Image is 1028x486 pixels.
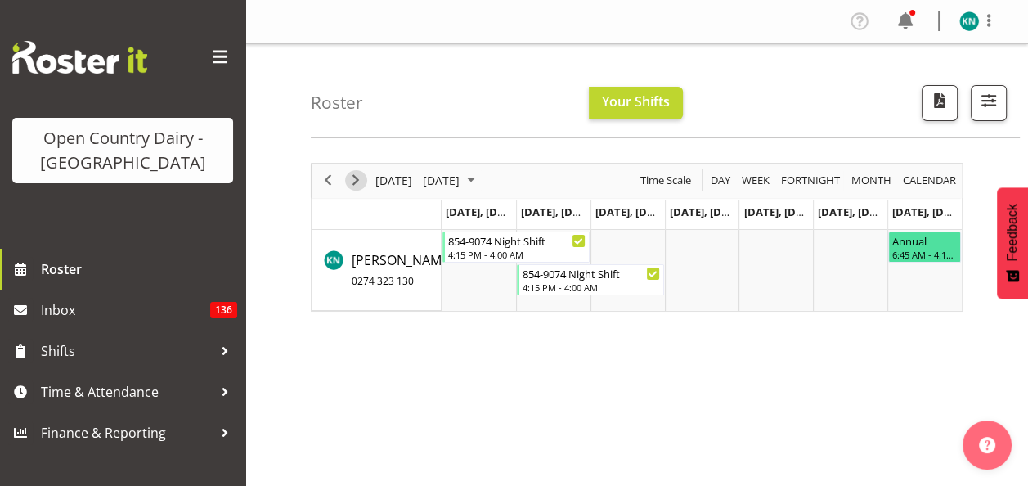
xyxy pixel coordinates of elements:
[740,170,771,191] span: Week
[779,170,842,191] span: Fortnight
[849,170,895,191] button: Timeline Month
[523,265,660,281] div: 854-9074 Night Shift
[317,170,339,191] button: Previous
[900,170,959,191] button: Month
[639,170,693,191] span: Time Scale
[352,251,453,289] span: [PERSON_NAME]
[595,205,670,219] span: [DATE], [DATE]
[709,170,732,191] span: Day
[12,41,147,74] img: Rosterit website logo
[670,205,744,219] span: [DATE], [DATE]
[708,170,734,191] button: Timeline Day
[850,170,893,191] span: Month
[345,170,367,191] button: Next
[342,164,370,198] div: next period
[521,205,595,219] span: [DATE], [DATE]
[373,170,483,191] button: October 2025
[41,298,210,322] span: Inbox
[352,274,414,288] span: 0274 323 130
[779,170,843,191] button: Fortnight
[311,163,963,312] div: Timeline Week of October 3, 2025
[979,437,995,453] img: help-xxl-2.png
[523,281,660,294] div: 4:15 PM - 4:00 AM
[888,232,961,263] div: Karl Nicol"s event - Annual Begin From Sunday, October 5, 2025 at 6:45:00 AM GMT+13:00 Ends At Su...
[892,248,957,261] div: 6:45 AM - 4:15 PM
[41,421,213,445] span: Finance & Reporting
[448,248,586,261] div: 4:15 PM - 4:00 AM
[41,257,237,281] span: Roster
[41,339,213,363] span: Shifts
[997,187,1028,299] button: Feedback - Show survey
[210,302,237,318] span: 136
[971,85,1007,121] button: Filter Shifts
[370,164,485,198] div: Sep 29 - Oct 05, 2025
[589,87,683,119] button: Your Shifts
[818,205,892,219] span: [DATE], [DATE]
[442,230,962,311] table: Timeline Week of October 3, 2025
[374,170,461,191] span: [DATE] - [DATE]
[312,230,442,311] td: Karl Nicol resource
[352,250,453,290] a: [PERSON_NAME]0274 323 130
[314,164,342,198] div: previous period
[448,232,586,249] div: 854-9074 Night Shift
[446,205,520,219] span: [DATE], [DATE]
[743,205,818,219] span: [DATE], [DATE]
[602,92,670,110] span: Your Shifts
[442,232,590,263] div: Karl Nicol"s event - 854-9074 Night Shift Begin From Monday, September 29, 2025 at 4:15:00 PM GMT...
[901,170,958,191] span: calendar
[517,264,664,295] div: Karl Nicol"s event - 854-9074 Night Shift Begin From Tuesday, September 30, 2025 at 4:15:00 PM GM...
[892,232,957,249] div: Annual
[41,380,213,404] span: Time & Attendance
[959,11,979,31] img: karl-nicole9851.jpg
[638,170,694,191] button: Time Scale
[1005,204,1020,261] span: Feedback
[922,85,958,121] button: Download a PDF of the roster according to the set date range.
[311,93,363,112] h4: Roster
[739,170,773,191] button: Timeline Week
[29,126,217,175] div: Open Country Dairy - [GEOGRAPHIC_DATA]
[892,205,967,219] span: [DATE], [DATE]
